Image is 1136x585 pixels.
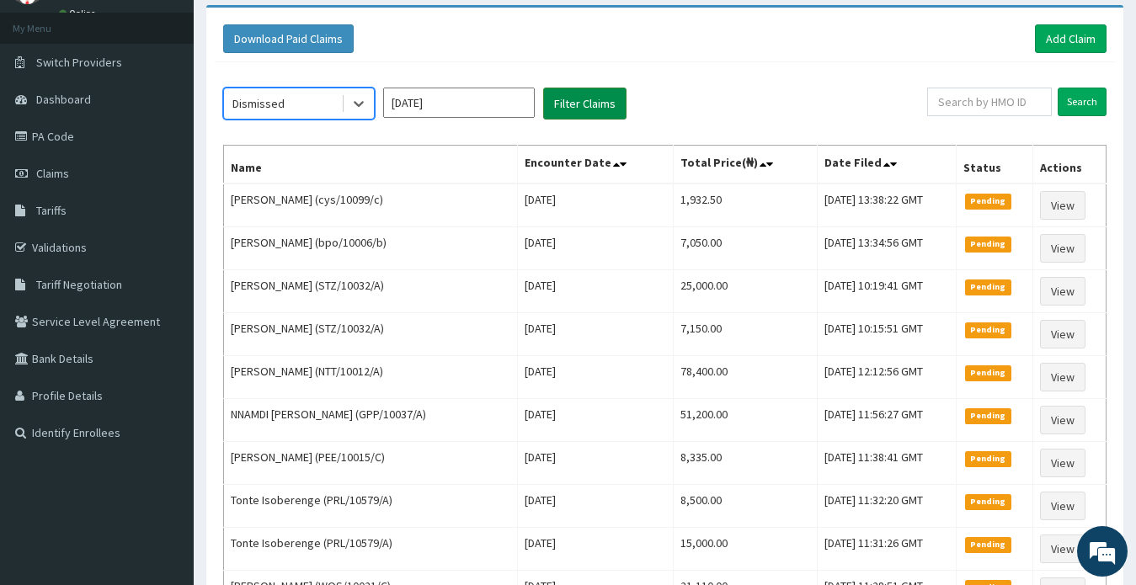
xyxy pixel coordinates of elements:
[224,356,518,399] td: [PERSON_NAME] (NTT/10012/A)
[36,203,67,218] span: Tariffs
[818,356,957,399] td: [DATE] 12:12:56 GMT
[674,442,818,485] td: 8,335.00
[518,227,674,270] td: [DATE]
[965,537,1011,552] span: Pending
[224,183,518,227] td: [PERSON_NAME] (cys/10099/c)
[518,442,674,485] td: [DATE]
[674,485,818,528] td: 8,500.00
[818,270,957,313] td: [DATE] 10:19:41 GMT
[1040,363,1085,391] a: View
[818,183,957,227] td: [DATE] 13:38:22 GMT
[276,8,317,49] div: Minimize live chat window
[224,146,518,184] th: Name
[518,399,674,442] td: [DATE]
[224,270,518,313] td: [PERSON_NAME] (STZ/10032/A)
[674,528,818,571] td: 15,000.00
[965,279,1011,295] span: Pending
[518,183,674,227] td: [DATE]
[927,88,1052,116] input: Search by HMO ID
[36,55,122,70] span: Switch Providers
[674,183,818,227] td: 1,932.50
[1035,24,1107,53] a: Add Claim
[1040,277,1085,306] a: View
[518,313,674,356] td: [DATE]
[36,92,91,107] span: Dashboard
[965,194,1011,209] span: Pending
[88,94,283,116] div: Chat with us now
[518,485,674,528] td: [DATE]
[674,227,818,270] td: 7,050.00
[59,8,99,19] a: Online
[1040,234,1085,263] a: View
[518,270,674,313] td: [DATE]
[224,442,518,485] td: [PERSON_NAME] (PEE/10015/C)
[965,451,1011,466] span: Pending
[674,146,818,184] th: Total Price(₦)
[224,399,518,442] td: NNAMDI [PERSON_NAME] (GPP/10037/A)
[818,485,957,528] td: [DATE] 11:32:20 GMT
[965,365,1011,380] span: Pending
[674,313,818,356] td: 7,150.00
[383,88,535,118] input: Select Month and Year
[1040,492,1085,520] a: View
[1040,534,1085,563] a: View
[965,408,1011,423] span: Pending
[224,227,518,270] td: [PERSON_NAME] (bpo/10006/b)
[36,166,69,181] span: Claims
[818,313,957,356] td: [DATE] 10:15:51 GMT
[674,399,818,442] td: 51,200.00
[8,399,321,458] textarea: Type your message and hit 'Enter'
[1040,191,1085,220] a: View
[1032,146,1106,184] th: Actions
[1040,320,1085,348] a: View
[224,313,518,356] td: [PERSON_NAME] (STZ/10032/A)
[818,227,957,270] td: [DATE] 13:34:56 GMT
[965,322,1011,338] span: Pending
[818,442,957,485] td: [DATE] 11:38:41 GMT
[674,356,818,399] td: 78,400.00
[224,528,518,571] td: Tonte Isoberenge (PRL/10579/A)
[818,146,957,184] th: Date Filed
[223,24,354,53] button: Download Paid Claims
[818,399,957,442] td: [DATE] 11:56:27 GMT
[1058,88,1107,116] input: Search
[31,84,68,126] img: d_794563401_company_1708531726252_794563401
[543,88,627,120] button: Filter Claims
[818,528,957,571] td: [DATE] 11:31:26 GMT
[674,270,818,313] td: 25,000.00
[957,146,1033,184] th: Status
[1040,449,1085,477] a: View
[224,485,518,528] td: Tonte Isoberenge (PRL/10579/A)
[965,494,1011,509] span: Pending
[965,237,1011,252] span: Pending
[518,528,674,571] td: [DATE]
[36,277,122,292] span: Tariff Negotiation
[1040,406,1085,434] a: View
[98,182,232,352] span: We're online!
[518,146,674,184] th: Encounter Date
[232,95,285,112] div: Dismissed
[518,356,674,399] td: [DATE]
